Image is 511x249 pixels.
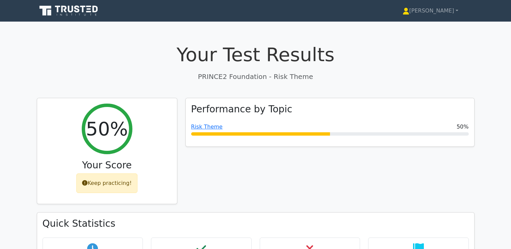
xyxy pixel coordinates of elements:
[43,160,172,171] h3: Your Score
[43,218,469,229] h3: Quick Statistics
[37,72,475,82] p: PRINCE2 Foundation - Risk Theme
[37,43,475,66] h1: Your Test Results
[86,117,128,140] h2: 50%
[457,123,469,131] span: 50%
[191,123,223,130] a: Risk Theme
[191,104,292,115] h3: Performance by Topic
[76,173,137,193] div: Keep practicing!
[386,4,475,18] a: [PERSON_NAME]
